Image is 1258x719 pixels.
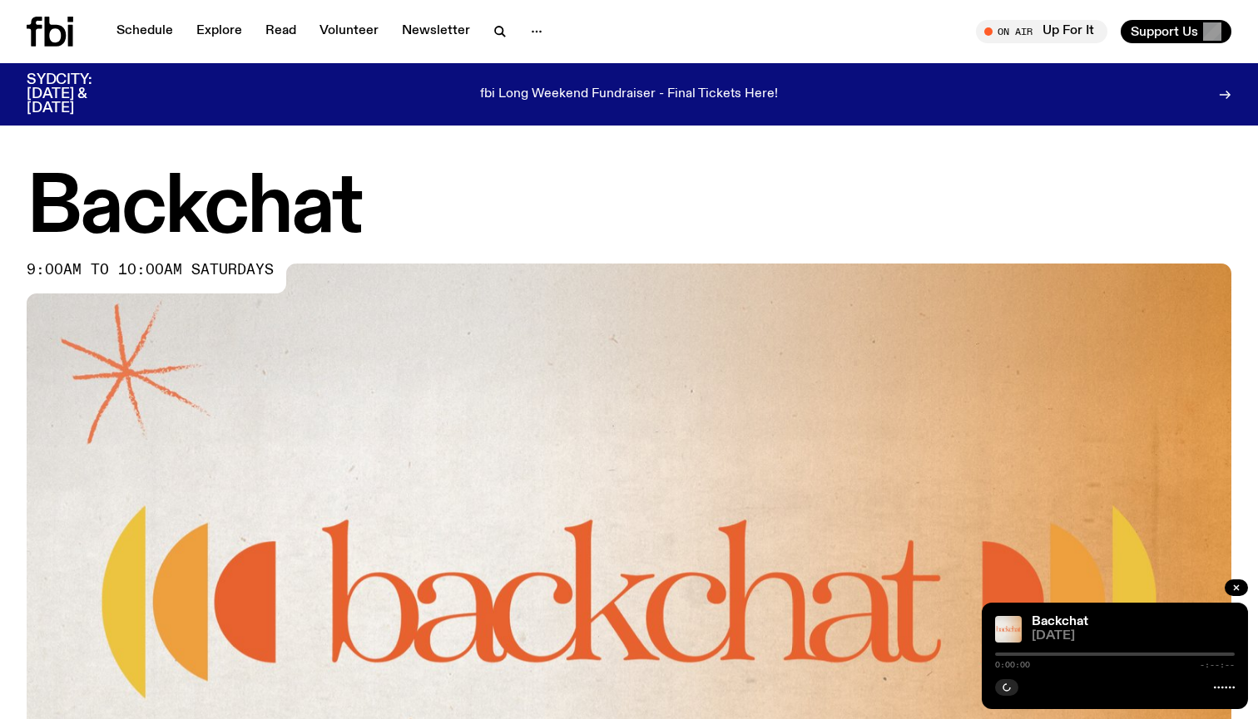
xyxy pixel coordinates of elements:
[1121,20,1231,43] button: Support Us
[392,20,480,43] a: Newsletter
[976,20,1107,43] button: On AirUp For It
[995,661,1030,669] span: 0:00:00
[27,263,274,277] span: 9:00am to 10:00am saturdays
[480,87,778,102] p: fbi Long Weekend Fundraiser - Final Tickets Here!
[27,172,1231,247] h1: Backchat
[310,20,389,43] a: Volunteer
[1200,661,1235,669] span: -:--:--
[255,20,306,43] a: Read
[27,73,133,116] h3: SYDCITY: [DATE] & [DATE]
[1032,630,1235,643] span: [DATE]
[1131,24,1198,39] span: Support Us
[1032,615,1088,628] a: Backchat
[106,20,183,43] a: Schedule
[186,20,252,43] a: Explore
